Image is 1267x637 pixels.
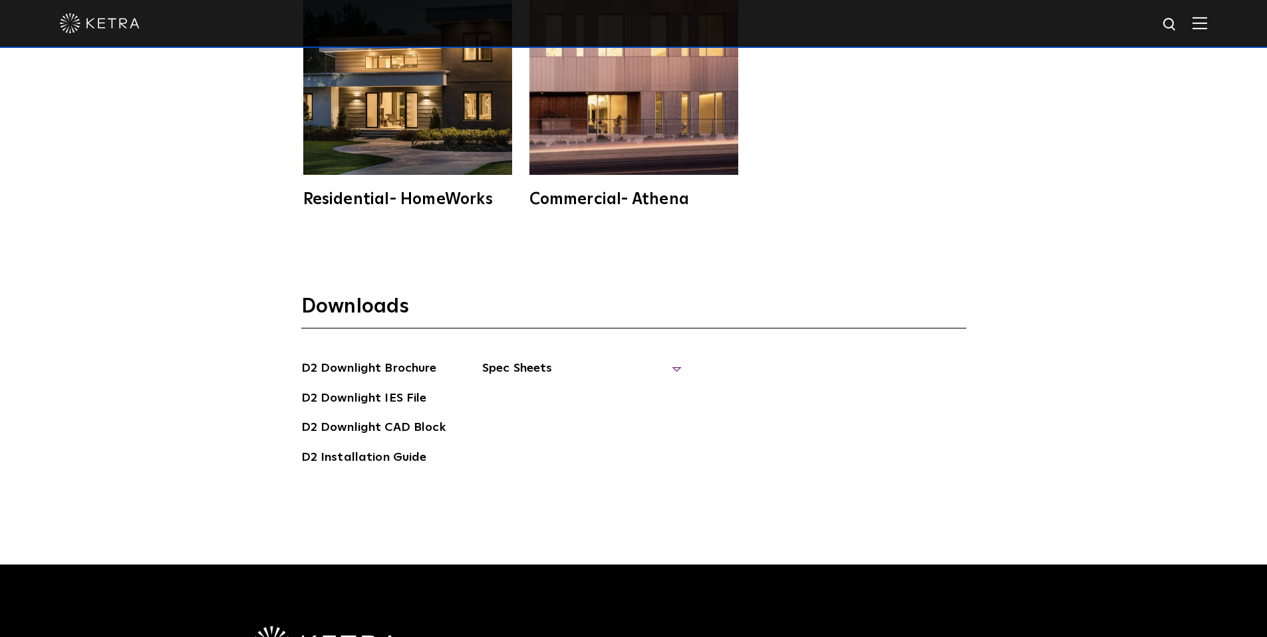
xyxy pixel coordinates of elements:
span: Spec Sheets [482,359,682,388]
img: ketra-logo-2019-white [60,13,140,33]
a: D2 Downlight IES File [301,389,427,410]
div: Commercial- Athena [529,191,738,207]
h3: Downloads [301,294,966,328]
a: D2 Installation Guide [301,448,427,469]
a: D2 Downlight Brochure [301,359,437,380]
a: D2 Downlight CAD Block [301,418,446,440]
img: search icon [1162,17,1179,33]
div: Residential- HomeWorks [303,191,512,207]
img: Hamburger%20Nav.svg [1193,17,1207,29]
